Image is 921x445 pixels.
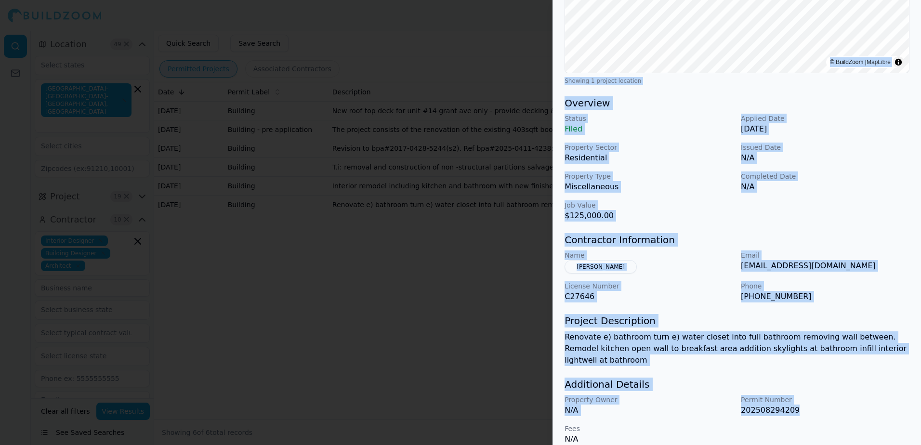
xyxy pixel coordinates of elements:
p: Applied Date [741,114,909,123]
p: Status [565,114,733,123]
p: Property Type [565,171,733,181]
p: 202508294209 [741,405,909,416]
p: N/A [565,405,733,416]
h3: Contractor Information [565,233,909,247]
p: N/A [741,181,909,193]
p: Property Sector [565,143,733,152]
p: [EMAIL_ADDRESS][DOMAIN_NAME] [741,260,909,272]
summary: Toggle attribution [893,56,904,68]
h3: Project Description [565,314,909,327]
p: License Number [565,281,733,291]
p: Issued Date [741,143,909,152]
p: Miscellaneous [565,181,733,193]
a: MapLibre [867,59,891,65]
p: Email [741,250,909,260]
p: Fees [565,424,733,433]
p: N/A [741,152,909,164]
p: Property Owner [565,395,733,405]
p: Job Value [565,200,733,210]
p: Renovate e) bathroom turn e) water closet into full bathroom removing wall between. Remodel kitch... [565,331,909,366]
p: Completed Date [741,171,909,181]
p: Residential [565,152,733,164]
p: [PHONE_NUMBER] [741,291,909,302]
div: © BuildZoom | [830,57,891,67]
p: [DATE] [741,123,909,135]
p: Phone [741,281,909,291]
p: $125,000.00 [565,210,733,222]
h3: Additional Details [565,378,909,391]
h3: Overview [565,96,909,110]
button: [PERSON_NAME] [565,260,637,274]
p: C27646 [565,291,733,302]
p: Permit Number [741,395,909,405]
p: N/A [565,433,733,445]
div: Showing 1 project location [565,77,909,85]
p: Filed [565,123,733,135]
p: Name [565,250,733,260]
